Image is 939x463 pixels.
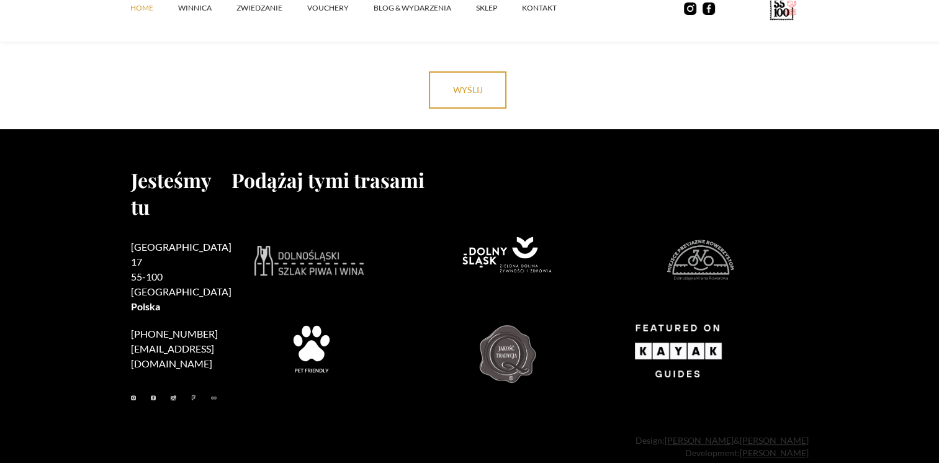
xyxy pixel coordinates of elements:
[131,166,231,220] h2: Jesteśmy tu
[131,240,231,314] h2: [GEOGRAPHIC_DATA] 17 55-100 [GEOGRAPHIC_DATA]
[231,166,809,193] h2: Podążaj tymi trasami
[740,435,809,446] a: [PERSON_NAME]
[429,71,506,109] input: wyślij
[131,300,160,312] strong: Polska
[131,434,809,459] div: Design: & Development:
[665,435,734,446] a: [PERSON_NAME]
[131,343,214,369] a: [EMAIL_ADDRESS][DOMAIN_NAME]
[740,447,809,458] a: [PERSON_NAME]
[131,328,218,339] a: [PHONE_NUMBER]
